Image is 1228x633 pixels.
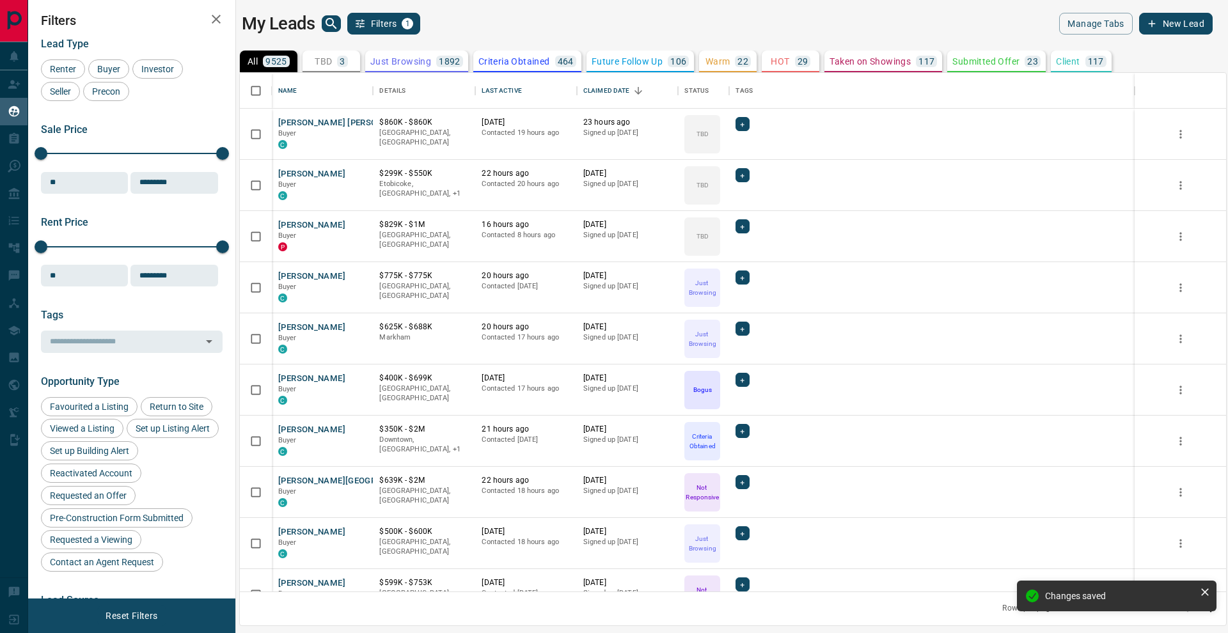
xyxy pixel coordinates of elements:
p: 117 [1088,57,1104,66]
div: + [736,270,749,285]
div: Reactivated Account [41,464,141,483]
div: Requested a Viewing [41,530,141,549]
span: Buyer [278,231,297,240]
p: $625K - $688K [379,322,469,332]
button: [PERSON_NAME] [278,270,345,283]
p: Signed up [DATE] [583,384,672,394]
p: 106 [670,57,686,66]
p: $350K - $2M [379,424,469,435]
span: + [740,169,744,182]
button: Manage Tabs [1059,13,1132,35]
p: Submitted Offer [952,57,1019,66]
span: Buyer [278,590,297,598]
span: Seller [45,86,75,97]
p: 23 hours ago [583,117,672,128]
p: Toronto [379,435,469,455]
p: [DATE] [482,577,570,588]
button: [PERSON_NAME] [278,424,345,436]
p: $829K - $1M [379,219,469,230]
div: condos.ca [278,498,287,507]
span: + [740,476,744,488]
div: condos.ca [278,549,287,558]
div: Precon [83,82,129,101]
div: Requested an Offer [41,486,136,505]
span: Requested a Viewing [45,535,137,545]
button: more [1171,380,1190,400]
p: Contacted 20 hours ago [482,179,570,189]
p: $860K - $860K [379,117,469,128]
div: condos.ca [278,396,287,405]
button: Filters1 [347,13,421,35]
div: condos.ca [278,191,287,200]
div: Renter [41,59,85,79]
span: Tags [41,309,63,321]
p: HOT [771,57,789,66]
p: Signed up [DATE] [583,537,672,547]
span: Buyer [278,180,297,189]
p: Just Browsing [370,57,431,66]
p: TBD [697,129,709,139]
p: [GEOGRAPHIC_DATA], [GEOGRAPHIC_DATA] [379,128,469,148]
div: Status [684,73,709,109]
div: + [736,475,749,489]
p: Signed up [DATE] [583,179,672,189]
p: [DATE] [583,424,672,435]
p: [DATE] [482,526,570,537]
button: more [1171,176,1190,195]
p: [GEOGRAPHIC_DATA], [GEOGRAPHIC_DATA] [379,486,469,506]
button: more [1171,534,1190,553]
p: [DATE] [583,475,672,486]
p: 464 [558,57,574,66]
button: [PERSON_NAME] [278,577,345,590]
div: Claimed Date [577,73,678,109]
p: [GEOGRAPHIC_DATA], [GEOGRAPHIC_DATA] [379,230,469,250]
span: + [740,373,744,386]
p: Taken on Showings [830,57,911,66]
p: $299K - $550K [379,168,469,179]
div: condos.ca [278,140,287,149]
p: Warm [705,57,730,66]
span: Lead Source [41,594,99,606]
p: [GEOGRAPHIC_DATA], [GEOGRAPHIC_DATA] [379,588,469,608]
p: TBD [697,231,709,241]
div: Details [373,73,475,109]
p: Contacted 18 hours ago [482,486,570,496]
button: more [1171,432,1190,451]
button: [PERSON_NAME] [278,373,345,385]
p: [DATE] [583,168,672,179]
span: Pre-Construction Form Submitted [45,513,188,523]
span: Sale Price [41,123,88,136]
p: 29 [798,57,808,66]
div: Name [272,73,373,109]
p: Just Browsing [686,534,719,553]
p: [DATE] [583,577,672,588]
p: [GEOGRAPHIC_DATA], [GEOGRAPHIC_DATA] [379,281,469,301]
p: Future Follow Up [592,57,663,66]
p: 20 hours ago [482,322,570,332]
p: All [248,57,258,66]
div: Last Active [475,73,576,109]
p: [GEOGRAPHIC_DATA], [GEOGRAPHIC_DATA] [379,384,469,403]
span: Buyer [278,129,297,137]
div: Tags [729,73,1135,109]
span: Favourited a Listing [45,402,133,412]
h2: Filters [41,13,223,28]
p: 22 [737,57,748,66]
div: + [736,373,749,387]
span: Renter [45,64,81,74]
p: 16 hours ago [482,219,570,230]
div: Tags [736,73,753,109]
span: 1 [403,19,412,28]
span: Buyer [278,487,297,496]
button: Sort [629,82,647,100]
p: Signed up [DATE] [583,332,672,343]
p: [DATE] [583,270,672,281]
div: Favourited a Listing [41,397,138,416]
p: Just Browsing [686,329,719,348]
div: Details [379,73,405,109]
p: Markham [379,332,469,343]
button: [PERSON_NAME][GEOGRAPHIC_DATA] [278,475,431,487]
p: TBD [697,180,709,190]
span: Reactivated Account [45,468,137,478]
div: + [736,117,749,131]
